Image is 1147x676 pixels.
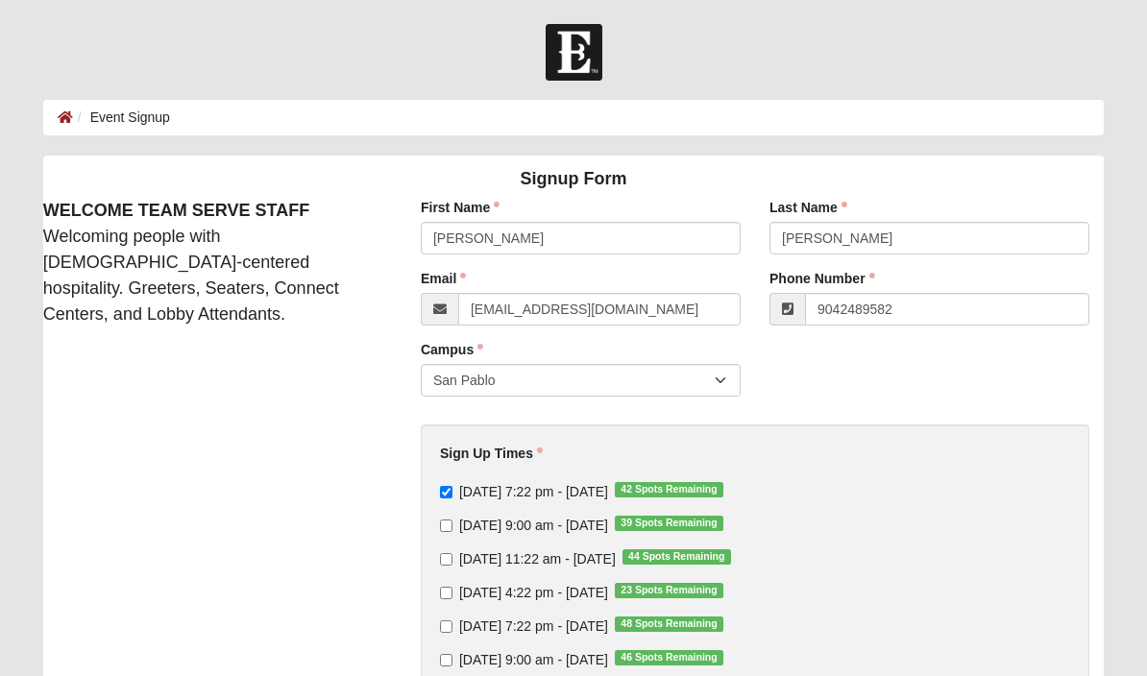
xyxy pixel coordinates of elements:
[459,585,608,600] span: [DATE] 4:22 pm - [DATE]
[440,620,452,633] input: [DATE] 7:22 pm - [DATE]48 Spots Remaining
[546,24,602,81] img: Church of Eleven22 Logo
[440,519,452,532] input: [DATE] 9:00 am - [DATE]39 Spots Remaining
[73,108,170,128] li: Event Signup
[43,169,1104,190] h4: Signup Form
[459,618,608,634] span: [DATE] 7:22 pm - [DATE]
[622,549,731,565] span: 44 Spots Remaining
[615,516,723,531] span: 39 Spots Remaining
[43,201,309,220] strong: WELCOME TEAM SERVE STAFF
[440,553,452,566] input: [DATE] 11:22 am - [DATE]44 Spots Remaining
[440,654,452,666] input: [DATE] 9:00 am - [DATE]46 Spots Remaining
[440,444,543,463] label: Sign Up Times
[459,652,608,667] span: [DATE] 9:00 am - [DATE]
[421,198,500,217] label: First Name
[615,482,723,497] span: 42 Spots Remaining
[440,486,452,498] input: [DATE] 7:22 pm - [DATE]42 Spots Remaining
[421,269,466,288] label: Email
[769,198,847,217] label: Last Name
[459,518,608,533] span: [DATE] 9:00 am - [DATE]
[615,650,723,665] span: 46 Spots Remaining
[459,484,608,499] span: [DATE] 7:22 pm - [DATE]
[615,616,723,632] span: 48 Spots Remaining
[421,340,483,359] label: Campus
[459,551,616,567] span: [DATE] 11:22 am - [DATE]
[440,587,452,599] input: [DATE] 4:22 pm - [DATE]23 Spots Remaining
[615,583,723,598] span: 23 Spots Remaining
[769,269,875,288] label: Phone Number
[29,198,392,327] div: Welcoming people with [DEMOGRAPHIC_DATA]-centered hospitality. Greeters, Seaters, Connect Centers...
